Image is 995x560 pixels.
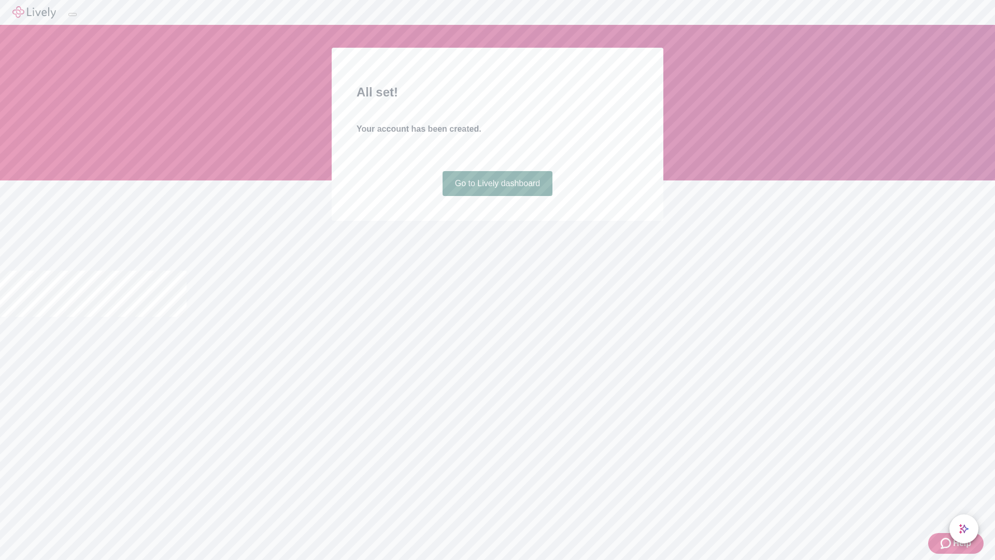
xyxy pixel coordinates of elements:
[357,123,638,135] h4: Your account has been created.
[928,533,984,554] button: Zendesk support iconHelp
[949,514,978,543] button: chat
[357,83,638,102] h2: All set!
[443,171,553,196] a: Go to Lively dashboard
[68,13,77,16] button: Log out
[953,537,971,550] span: Help
[941,537,953,550] svg: Zendesk support icon
[959,524,969,534] svg: Lively AI Assistant
[12,6,56,19] img: Lively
